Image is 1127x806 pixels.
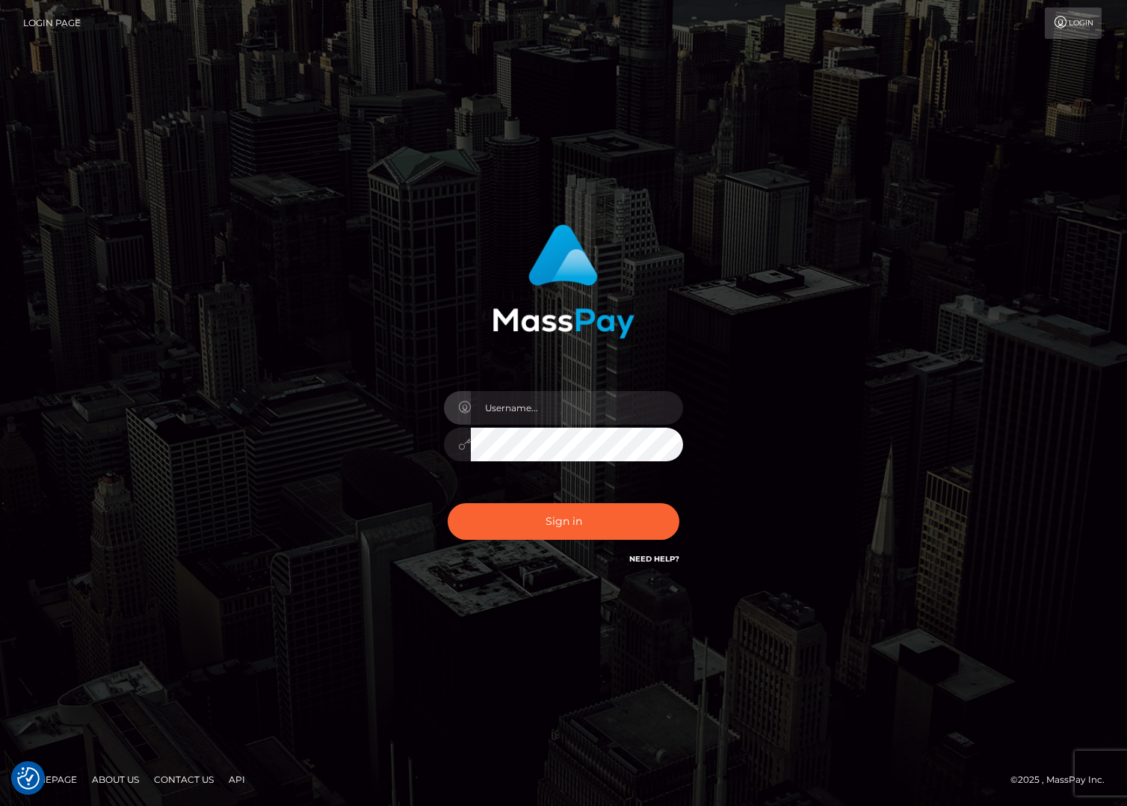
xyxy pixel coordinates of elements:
button: Consent Preferences [17,767,40,790]
a: Contact Us [148,768,220,791]
div: © 2025 , MassPay Inc. [1010,772,1116,788]
input: Username... [471,391,683,425]
a: Login [1045,7,1102,39]
button: Sign in [448,503,679,540]
a: Login Page [23,7,81,39]
a: Need Help? [629,554,679,564]
img: MassPay Login [493,224,634,339]
a: About Us [86,768,145,791]
a: API [223,768,251,791]
img: Revisit consent button [17,767,40,790]
a: Homepage [16,768,83,791]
